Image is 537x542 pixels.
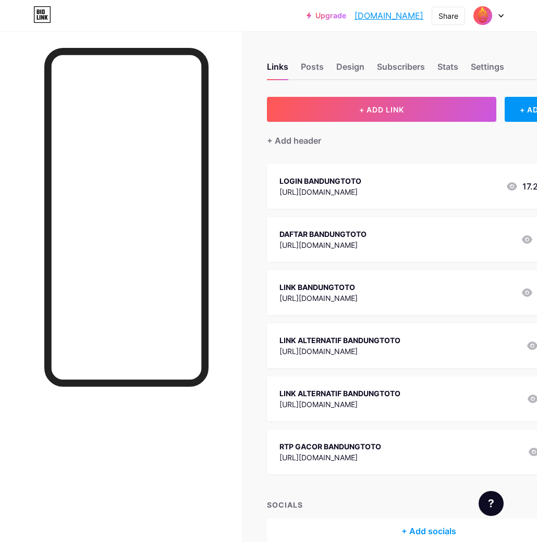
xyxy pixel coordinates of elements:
div: DAFTAR BANDUNGTOTO [279,229,367,240]
div: LINK ALTERNATIF BANDUNGTOTO [279,335,400,346]
div: [URL][DOMAIN_NAME] [279,293,358,304]
div: + Add header [267,134,321,147]
div: Posts [301,60,324,79]
div: Links [267,60,288,79]
span: + ADD LINK [359,105,404,114]
a: [DOMAIN_NAME] [355,9,423,22]
div: LINK BANDUNGTOTO [279,282,358,293]
div: [URL][DOMAIN_NAME] [279,240,367,250]
div: [URL][DOMAIN_NAME] [279,346,400,357]
img: Bandung Banned [473,6,493,26]
div: Subscribers [377,60,425,79]
div: RTP GACOR BANDUNGTOTO [279,441,381,452]
div: Share [438,10,458,21]
button: + ADD LINK [267,97,496,122]
div: Stats [437,60,458,79]
div: LINK ALTERNATIF BANDUNGTOTO [279,388,400,399]
a: Upgrade [307,11,346,20]
div: [URL][DOMAIN_NAME] [279,399,400,410]
div: [URL][DOMAIN_NAME] [279,452,381,463]
div: [URL][DOMAIN_NAME] [279,186,361,197]
div: Settings [471,60,504,79]
div: LOGIN BANDUNGTOTO [279,175,361,186]
div: Design [336,60,364,79]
